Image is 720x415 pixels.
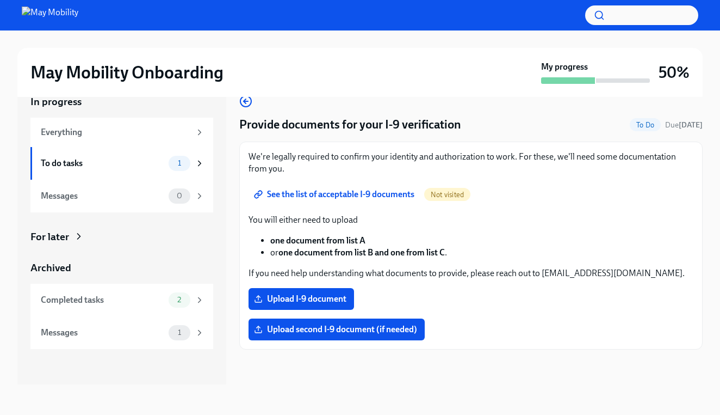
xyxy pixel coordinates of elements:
span: Upload I-9 document [256,294,346,304]
div: Everything [41,126,190,138]
span: 2 [171,296,188,304]
p: If you need help understanding what documents to provide, please reach out to [EMAIL_ADDRESS][DOM... [249,267,693,279]
a: Messages1 [30,316,213,349]
p: You will either need to upload [249,214,693,226]
div: Completed tasks [41,294,164,306]
h4: Provide documents for your I-9 verification [239,117,461,133]
h2: May Mobility Onboarding [30,62,224,83]
a: Completed tasks2 [30,284,213,316]
div: Messages [41,190,164,202]
span: September 15th, 2025 09:00 [665,120,703,130]
div: For later [30,230,69,244]
strong: one document from list B and one from list C [278,247,445,258]
img: May Mobility [22,7,78,24]
div: To do tasks [41,157,164,169]
div: Messages [41,327,164,339]
span: See the list of acceptable I-9 documents [256,189,414,200]
a: Everything [30,118,213,147]
label: Upload second I-9 document (if needed) [249,319,425,340]
a: In progress [30,95,213,109]
a: Archived [30,261,213,275]
span: To Do [630,121,661,129]
span: 1 [171,328,188,337]
span: 0 [170,192,189,200]
strong: one document from list A [270,235,365,246]
a: To do tasks1 [30,147,213,180]
span: Not visited [424,191,470,199]
span: 1 [171,159,188,167]
strong: My progress [541,61,588,73]
a: See the list of acceptable I-9 documents [249,184,422,205]
label: Upload I-9 document [249,288,354,310]
a: Messages0 [30,180,213,212]
a: For later [30,230,213,244]
li: or . [270,247,693,259]
strong: [DATE] [679,120,703,130]
span: Due [665,120,703,130]
span: Upload second I-9 document (if needed) [256,324,417,335]
p: We're legally required to confirm your identity and authorization to work. For these, we'll need ... [249,151,693,175]
h3: 50% [659,63,690,82]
